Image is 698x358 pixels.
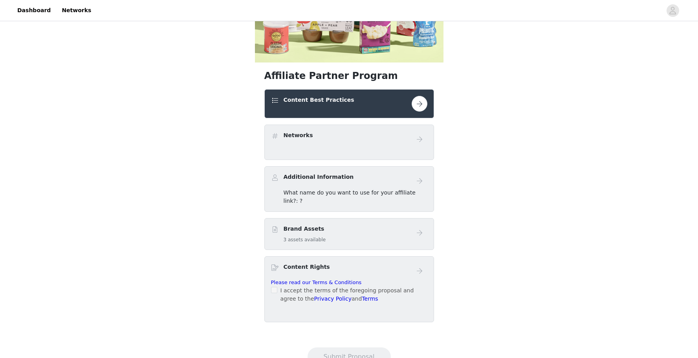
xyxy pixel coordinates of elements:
a: Privacy Policy [314,296,352,302]
h4: Networks [284,131,313,140]
div: avatar [669,4,676,17]
div: Content Rights [264,256,434,322]
a: Please read our Terms & Conditions [271,279,362,285]
a: Networks [57,2,96,19]
h4: Content Best Practices [284,96,354,104]
h4: Brand Assets [284,225,326,233]
span: What name do you want to use for your affiliate link?: ? [284,189,416,204]
a: Terms [362,296,378,302]
div: Networks [264,125,434,160]
h4: Content Rights [284,263,330,271]
h4: Additional Information [284,173,354,181]
h1: Affiliate Partner Program [264,69,434,83]
div: Additional Information [264,166,434,212]
div: Content Best Practices [264,89,434,118]
a: Dashboard [13,2,55,19]
div: Brand Assets [264,218,434,250]
h5: 3 assets available [284,236,326,243]
p: I accept the terms of the foregoing proposal and agree to the and [280,286,427,303]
